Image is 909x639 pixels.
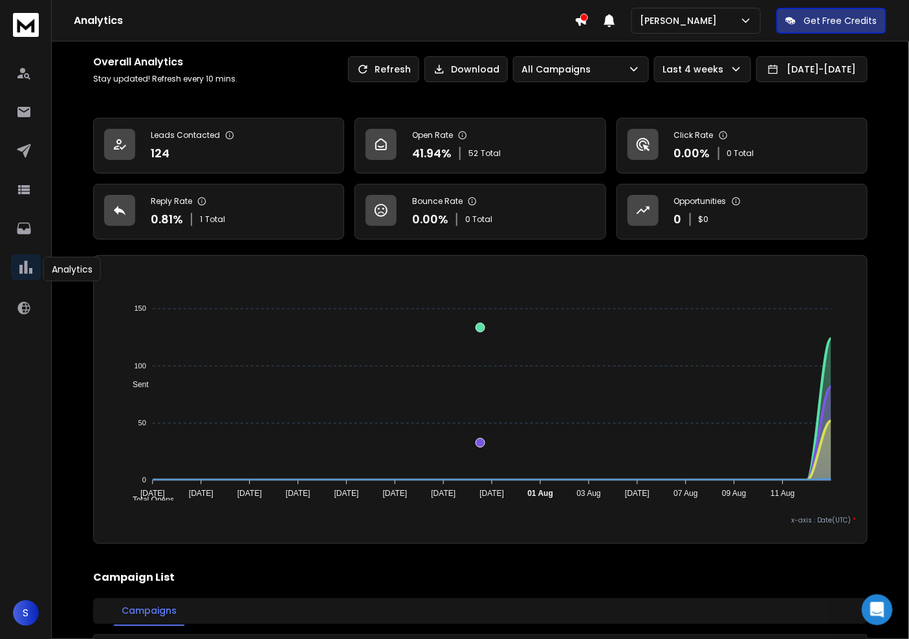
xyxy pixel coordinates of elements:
[617,118,868,174] a: Click Rate0.00%0 Total
[804,14,877,27] p: Get Free Credits
[86,404,172,456] button: Messages
[617,184,868,240] a: Opportunities0$0
[58,205,218,216] span: Ok Thanks for your quick response.
[776,8,886,34] button: Get Free Credits
[135,362,146,370] tspan: 100
[140,489,165,498] tspan: [DATE]
[138,419,146,427] tspan: 50
[412,196,463,207] p: Bounce Rate
[151,144,170,163] p: 124
[348,56,419,82] button: Refresh
[334,489,359,498] tspan: [DATE]
[355,184,606,240] a: Bounce Rate0.00%0 Total
[135,218,175,231] div: • 7m ago
[142,476,146,484] tspan: 0
[93,118,344,174] a: Leads Contacted124
[104,515,857,525] p: x-axis : Date(UTC)
[674,130,714,140] p: Click Rate
[205,214,225,225] span: Total
[640,14,722,27] p: [PERSON_NAME]
[862,594,893,625] iframe: To enrich screen reader interactions, please activate Accessibility in Grammarly extension settings
[355,118,606,174] a: Open Rate41.94%52Total
[13,174,246,242] div: Recent messageProfile image for RajOk Thanks for your quick response.[PERSON_NAME]•7m ago
[200,214,203,225] span: 1
[727,148,754,159] p: 0 Total
[203,21,229,47] img: Profile image for Lakshita
[286,489,311,498] tspan: [DATE]
[151,196,192,207] p: Reply Rate
[412,144,452,163] p: 41.94 %
[28,436,58,445] span: Home
[13,13,39,37] img: logo
[756,56,868,82] button: [DATE]-[DATE]
[521,63,596,76] p: All Campaigns
[674,489,697,498] tspan: 07 Aug
[481,148,501,159] span: Total
[13,600,39,626] button: S
[375,63,411,76] p: Refresh
[27,205,52,230] img: Profile image for Raj
[123,495,174,504] span: Total Opens
[771,489,794,498] tspan: 11 Aug
[26,114,233,158] p: How can we assist you [DATE]?
[93,570,868,585] h2: Campaign List
[237,489,262,498] tspan: [DATE]
[93,184,344,240] a: Reply Rate0.81%1Total
[93,54,237,70] h1: Overall Analytics
[663,63,728,76] p: Last 4 weeks
[412,210,448,229] p: 0.00 %
[480,489,505,498] tspan: [DATE]
[625,489,650,498] tspan: [DATE]
[123,380,149,389] span: Sent
[93,74,237,84] p: Stay updated! Refresh every 10 mins.
[27,273,216,287] div: We'll be back online [DATE]
[114,596,184,626] button: Campaigns
[424,56,508,82] button: Download
[27,185,232,199] div: Recent message
[674,144,710,163] p: 0.00 %
[465,214,492,225] p: 0 Total
[577,489,601,498] tspan: 03 Aug
[19,379,240,416] div: Navigating Advanced Campaign Options in ReachInbox
[173,404,259,456] button: Help
[74,13,575,28] h1: Analytics
[27,384,217,411] div: Navigating Advanced Campaign Options in ReachInbox
[107,436,152,445] span: Messages
[27,317,105,330] span: Search for help
[528,489,554,498] tspan: 01 Aug
[205,436,226,445] span: Help
[26,25,128,44] img: logo
[674,196,727,207] p: Opportunities
[154,21,180,47] img: Profile image for Rohan
[27,346,217,374] div: Optimizing Warmup Settings in ReachInbox
[151,210,183,229] p: 0.81 %
[14,194,245,241] div: Profile image for RajOk Thanks for your quick response.[PERSON_NAME]•7m ago
[26,92,233,114] p: Hi safiq 👋
[699,214,709,225] p: $ 0
[13,249,246,298] div: Send us a messageWe'll be back online [DATE]
[43,257,101,282] div: Analytics
[468,148,478,159] span: 52
[19,341,240,379] div: Optimizing Warmup Settings in ReachInbox
[383,489,408,498] tspan: [DATE]
[674,210,682,229] p: 0
[722,489,746,498] tspan: 09 Aug
[27,260,216,273] div: Send us a message
[451,63,499,76] p: Download
[19,310,240,336] button: Search for help
[432,489,456,498] tspan: [DATE]
[58,218,133,231] div: [PERSON_NAME]
[412,130,453,140] p: Open Rate
[151,130,220,140] p: Leads Contacted
[179,21,204,47] img: Profile image for Raj
[189,489,214,498] tspan: [DATE]
[135,305,146,313] tspan: 150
